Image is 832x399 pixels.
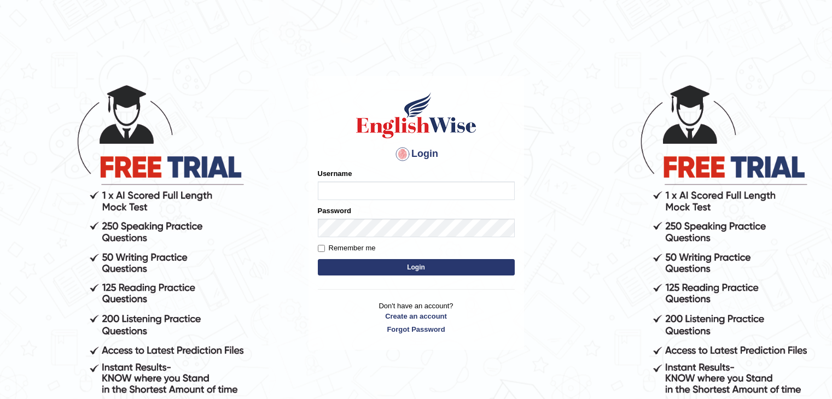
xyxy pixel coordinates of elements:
input: Remember me [318,245,325,252]
a: Forgot Password [318,324,515,335]
h4: Login [318,145,515,163]
a: Create an account [318,311,515,321]
img: Logo of English Wise sign in for intelligent practice with AI [354,91,479,140]
label: Username [318,168,352,179]
label: Password [318,206,351,216]
button: Login [318,259,515,275]
p: Don't have an account? [318,301,515,335]
label: Remember me [318,243,376,254]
